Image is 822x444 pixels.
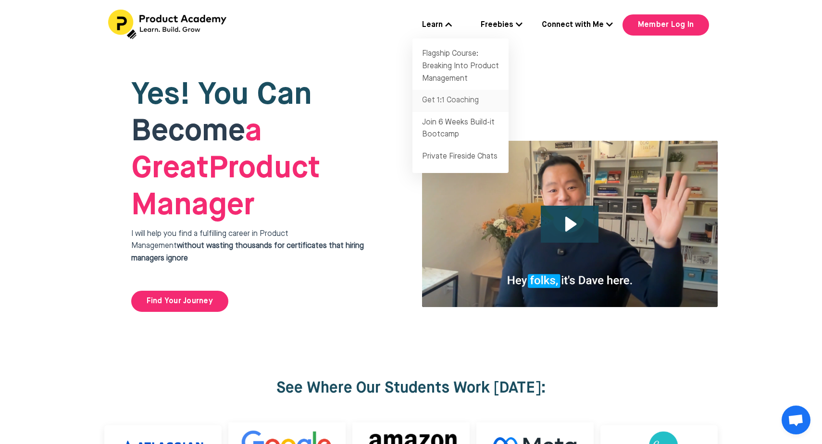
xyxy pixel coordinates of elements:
[131,116,262,184] strong: a Great
[422,19,452,32] a: Learn
[131,242,364,262] strong: without wasting thousands for certificates that hiring managers ignore
[412,90,509,112] a: Get 1:1 Coaching
[276,381,546,396] strong: See Where Our Students Work [DATE]:
[131,116,320,221] span: Product Manager
[481,19,523,32] a: Freebies
[412,112,509,146] a: Join 6 Weeks Build-it Bootcamp
[412,43,509,90] a: Flagship Course: Breaking Into Product Management
[623,14,709,36] a: Member Log In
[131,230,364,262] span: I will help you find a fulfilling career in Product Management
[782,406,810,434] a: Open chat
[542,19,613,32] a: Connect with Me
[108,10,228,39] img: Header Logo
[131,291,228,312] a: Find Your Journey
[131,116,245,147] span: Become
[541,206,599,243] button: Play Video: file-uploads/sites/127338/video/4ffeae-3e1-a2cd-5ad6-eac528a42_Why_I_built_product_ac...
[131,80,312,111] span: Yes! You Can
[412,146,509,168] a: Private Fireside Chats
